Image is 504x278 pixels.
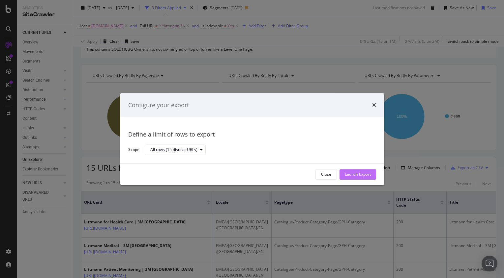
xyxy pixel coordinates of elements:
div: Close [321,172,331,177]
label: Scope [128,147,139,154]
div: Define a limit of rows to export [128,131,376,139]
button: All rows (15 distinct URLs) [145,145,206,155]
div: Open Intercom Messenger [482,256,497,271]
button: Close [315,169,337,180]
div: times [372,101,376,110]
div: modal [120,93,384,185]
div: All rows (15 distinct URLs) [150,148,197,152]
div: Launch Export [345,172,371,177]
button: Launch Export [340,169,376,180]
div: Configure your export [128,101,189,110]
